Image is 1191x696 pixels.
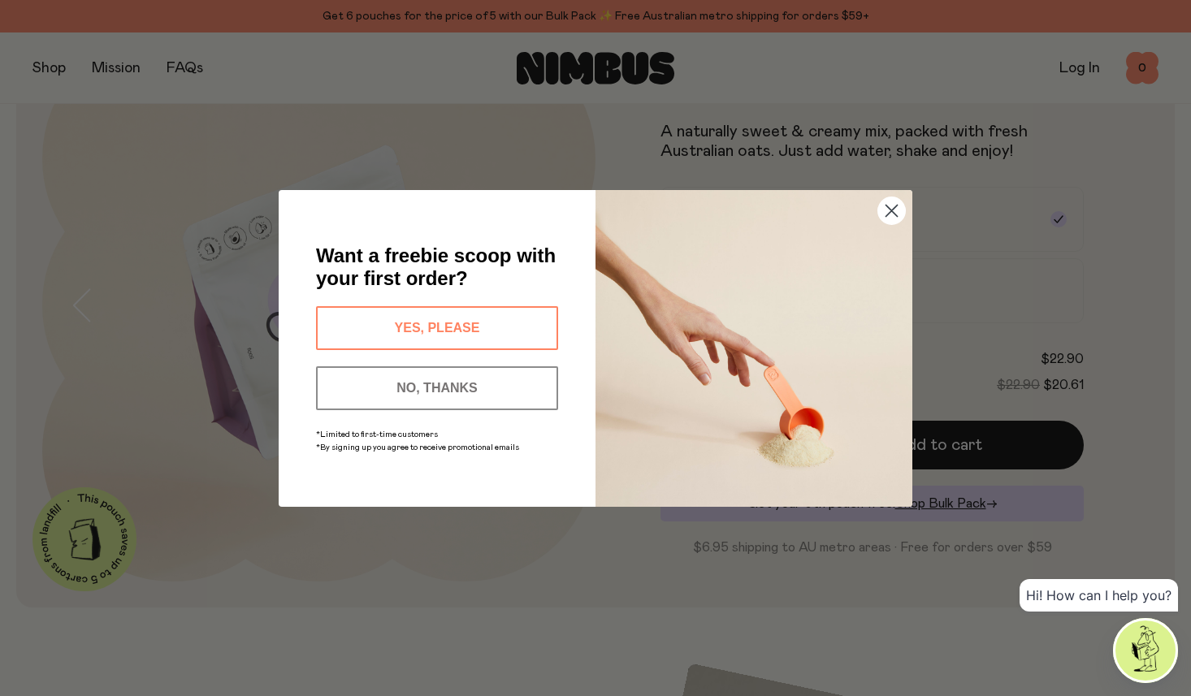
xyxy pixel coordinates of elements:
[595,190,912,507] img: c0d45117-8e62-4a02-9742-374a5db49d45.jpeg
[1115,620,1176,681] img: agent
[316,244,556,289] span: Want a freebie scoop with your first order?
[316,430,438,439] span: *Limited to first-time customers
[316,306,558,350] button: YES, PLEASE
[1020,579,1178,612] div: Hi! How can I help you?
[877,197,906,225] button: Close dialog
[316,443,519,452] span: *By signing up you agree to receive promotional emails
[316,366,558,410] button: NO, THANKS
